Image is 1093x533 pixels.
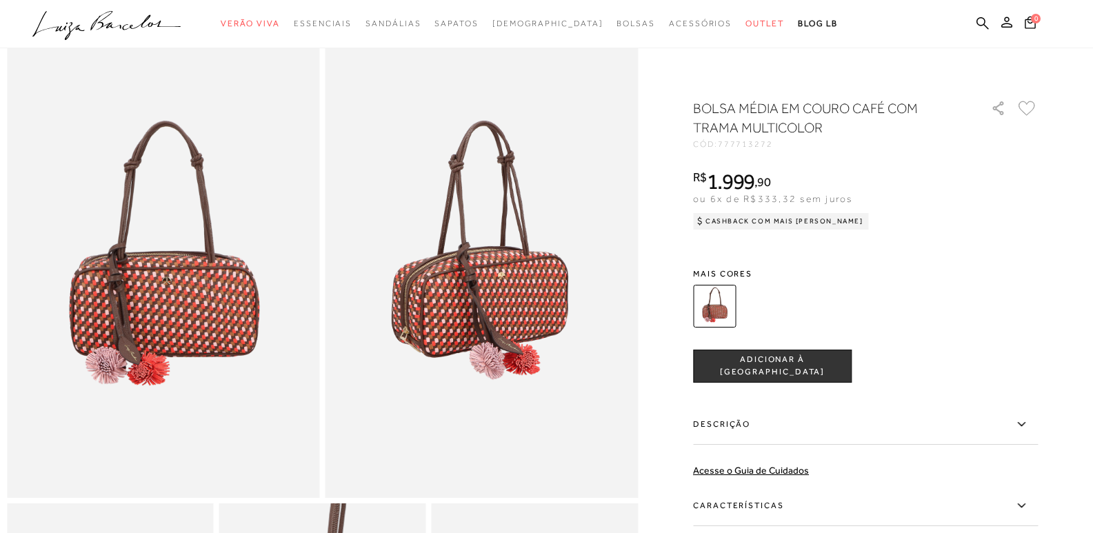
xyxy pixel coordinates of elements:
span: Sandálias [365,19,421,28]
div: Cashback com Mais [PERSON_NAME] [693,213,869,230]
span: 1.999 [707,169,755,194]
span: Acessórios [669,19,732,28]
div: CÓD: [693,140,969,148]
span: Mais cores [693,270,1038,278]
span: Essenciais [294,19,352,28]
span: ADICIONAR À [GEOGRAPHIC_DATA] [694,354,851,378]
span: ou 6x de R$333,32 sem juros [693,193,852,204]
a: BLOG LB [798,11,838,37]
i: , [754,176,770,188]
label: Descrição [693,405,1038,445]
a: categoryNavScreenReaderText [434,11,478,37]
a: categoryNavScreenReaderText [294,11,352,37]
span: 90 [757,174,770,189]
button: ADICIONAR À [GEOGRAPHIC_DATA] [693,350,852,383]
img: BOLSA MÉDIA EM COURO CAFÉ COM TRAMA MULTICOLOR [693,285,736,328]
span: Sapatos [434,19,478,28]
a: categoryNavScreenReaderText [745,11,784,37]
a: Acesse o Guia de Cuidados [693,465,809,476]
h1: BOLSA MÉDIA EM COURO CAFÉ COM TRAMA MULTICOLOR [693,99,952,137]
img: image [7,29,320,498]
span: Bolsas [616,19,655,28]
a: categoryNavScreenReaderText [221,11,280,37]
span: Outlet [745,19,784,28]
span: [DEMOGRAPHIC_DATA] [492,19,603,28]
img: image [325,29,639,498]
a: noSubCategoriesText [492,11,603,37]
span: 0 [1031,14,1041,23]
label: Características [693,486,1038,526]
a: categoryNavScreenReaderText [616,11,655,37]
span: BLOG LB [798,19,838,28]
span: 777713272 [718,139,773,149]
i: R$ [693,171,707,183]
a: categoryNavScreenReaderText [365,11,421,37]
a: categoryNavScreenReaderText [669,11,732,37]
button: 0 [1021,15,1040,34]
span: Verão Viva [221,19,280,28]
